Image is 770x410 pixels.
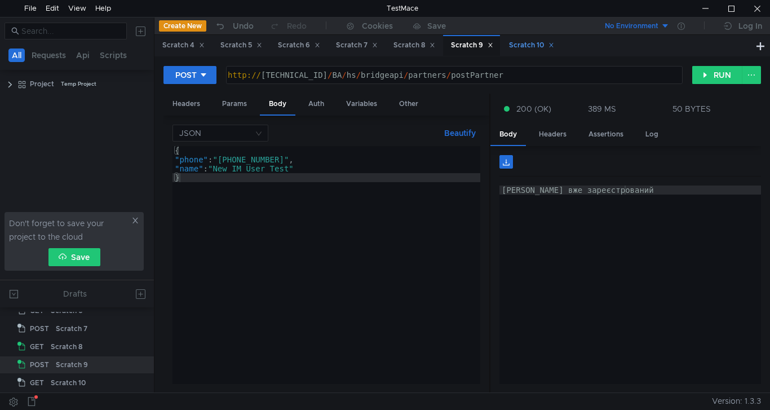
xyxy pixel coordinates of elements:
[490,124,526,146] div: Body
[213,94,256,114] div: Params
[337,94,386,114] div: Variables
[9,217,129,244] span: Don't forget to save your project to the cloud
[30,374,44,391] span: GET
[588,104,616,114] div: 389 MS
[605,21,658,32] div: No Environment
[163,94,209,114] div: Headers
[636,124,667,145] div: Log
[530,124,576,145] div: Headers
[30,356,49,373] span: POST
[362,19,393,33] div: Cookies
[516,103,551,115] span: 200 (OK)
[51,338,82,355] div: Scratch 8
[30,338,44,355] span: GET
[56,320,87,337] div: Scratch 7
[21,25,120,37] input: Search...
[63,287,87,301] div: Drafts
[30,320,49,337] span: POST
[579,124,632,145] div: Assertions
[159,20,206,32] button: Create New
[390,94,427,114] div: Other
[509,39,554,51] div: Scratch 10
[712,393,761,409] span: Version: 1.3.3
[56,356,88,373] div: Scratch 9
[51,374,86,391] div: Scratch 10
[175,69,197,81] div: POST
[427,22,446,30] div: Save
[260,94,295,116] div: Body
[591,17,670,35] button: No Environment
[220,39,262,51] div: Scratch 5
[278,39,320,51] div: Scratch 6
[206,17,262,34] button: Undo
[163,66,216,84] button: POST
[73,49,93,62] button: Api
[299,94,333,114] div: Auth
[96,49,130,62] button: Scripts
[393,39,435,51] div: Scratch 8
[672,104,711,114] div: 50 BYTES
[262,17,315,34] button: Redo
[30,76,54,92] div: Project
[8,49,25,62] button: All
[48,248,100,266] button: Save
[692,66,742,84] button: RUN
[440,126,480,140] button: Beautify
[738,19,762,33] div: Log In
[28,49,69,62] button: Requests
[233,19,254,33] div: Undo
[61,76,96,92] div: Temp Project
[287,19,307,33] div: Redo
[336,39,378,51] div: Scratch 7
[162,39,205,51] div: Scratch 4
[451,39,493,51] div: Scratch 9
